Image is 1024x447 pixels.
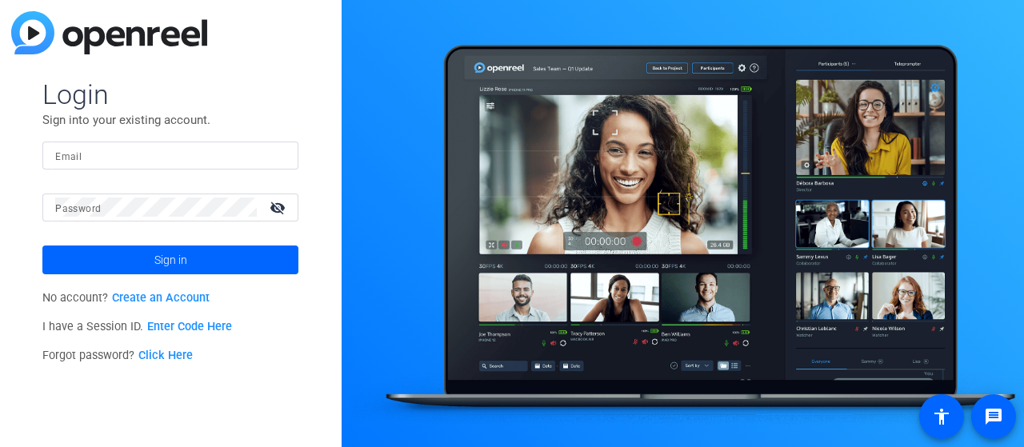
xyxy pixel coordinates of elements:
span: Forgot password? [42,349,193,362]
span: I have a Session ID. [42,320,232,333]
p: Sign into your existing account. [42,111,298,129]
mat-label: Password [55,203,101,214]
mat-icon: visibility_off [260,196,298,219]
a: Enter Code Here [147,320,232,333]
mat-label: Email [55,151,82,162]
mat-icon: message [984,407,1003,426]
button: Sign in [42,245,298,274]
img: blue-gradient.svg [11,11,207,54]
a: Create an Account [112,291,210,305]
mat-icon: accessibility [932,407,951,426]
a: Click Here [138,349,193,362]
input: Enter Email Address [55,146,286,165]
span: No account? [42,291,210,305]
span: Sign in [154,240,187,280]
span: Login [42,78,298,111]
